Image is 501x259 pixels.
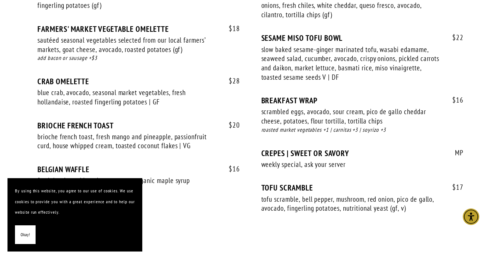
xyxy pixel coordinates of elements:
div: CREPES | SWEET OR SAVORY [261,149,464,158]
div: roasted market vegetables +1 | carnitas +3 | soyrizo +3 [261,126,464,134]
div: fresh berries, whipped cream, pure organic maple syrup [37,176,219,185]
section: Cookie banner [7,178,142,252]
button: Okay! [15,225,36,244]
div: slow baked sesame-ginger marinated tofu, wasabi edamame, seaweed salad, cucumber, avocado, crispy... [261,45,443,82]
span: $ [229,76,233,85]
span: 18 [221,24,240,33]
div: scrambled eggs, avocado, sour cream, pico de gallo cheddar cheese, potatoes, flour tortilla, tort... [261,107,443,125]
div: weekly special, ask your server [261,160,443,169]
span: MP [447,149,464,157]
span: $ [452,183,456,192]
div: tofu scramble, bell pepper, mushroom, red onion, pico de gallo, avocado, fingerling potatoes, nut... [261,195,443,213]
div: CRAB OMELETTE [37,77,240,86]
div: blue crab, avocado, seasonal market vegetables, fresh hollandaise, roasted fingerling potatoes | GF [37,88,219,106]
span: $ [452,33,456,42]
span: $ [229,24,233,33]
div: sautéed seasonal vegetables selected from our local farmers’ markets, goat cheese, avocado, roast... [37,36,219,54]
span: Okay! [21,229,30,240]
span: $ [229,121,233,129]
span: 28 [221,77,240,85]
div: SESAME MISO TOFU BOWL [261,33,464,43]
span: 16 [221,165,240,173]
div: FARMERS' MARKET VEGETABLE OMELETTE [37,24,240,34]
span: $ [229,164,233,173]
div: brioche french toast, fresh mango and pineapple, passionfruit curd, house whipped cream, toasted ... [37,132,219,150]
span: 22 [445,33,464,42]
div: BRIOCHE FRENCH TOAST [37,121,240,130]
div: add bacon or sausage +$3 [37,54,240,63]
span: 16 [445,96,464,104]
div: BELGIAN WAFFLE [37,165,240,174]
div: Accessibility Menu [463,208,479,225]
span: 20 [221,121,240,129]
span: $ [452,95,456,104]
p: By using this website, you agree to our use of cookies. We use cookies to provide you with a grea... [15,186,135,218]
span: 17 [445,183,464,192]
div: TOFU SCRAMBLE [261,183,464,192]
div: BREAKFAST WRAP [261,96,464,105]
